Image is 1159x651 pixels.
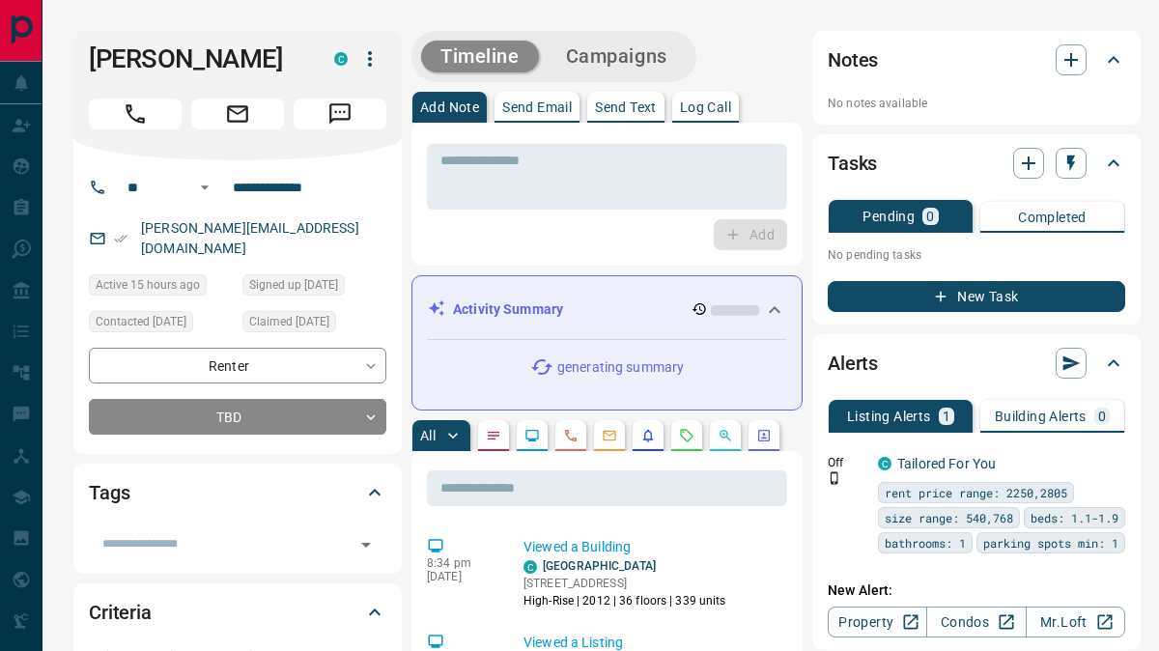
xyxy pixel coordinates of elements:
p: 0 [1098,410,1106,423]
svg: Lead Browsing Activity [524,428,540,443]
p: Add Note [420,100,479,114]
span: Contacted [DATE] [96,312,186,331]
button: Campaigns [547,41,687,72]
div: condos.ca [334,52,348,66]
h2: Tasks [828,148,877,179]
p: Listing Alerts [847,410,931,423]
p: Building Alerts [995,410,1087,423]
div: Notes [828,37,1125,83]
a: Tailored For You [897,456,996,471]
h2: Alerts [828,348,878,379]
span: Claimed [DATE] [249,312,329,331]
button: Open [353,531,380,558]
p: Send Text [595,100,657,114]
div: Tasks [828,140,1125,186]
div: Renter [89,348,386,383]
div: Activity Summary [428,292,786,327]
h2: Notes [828,44,878,75]
p: New Alert: [828,580,1125,601]
p: 0 [926,210,934,223]
svg: Opportunities [718,428,733,443]
div: Sat Aug 02 2025 [89,311,233,338]
svg: Requests [679,428,694,443]
span: Signed up [DATE] [249,275,338,295]
p: generating summary [557,357,684,378]
div: condos.ca [523,560,537,574]
svg: Notes [486,428,501,443]
div: TBD [89,399,386,435]
span: Active 15 hours ago [96,275,200,295]
span: rent price range: 2250,2805 [885,483,1067,502]
p: No pending tasks [828,241,1125,269]
span: beds: 1.1-1.9 [1031,508,1118,527]
svg: Emails [602,428,617,443]
p: Completed [1018,211,1087,224]
div: Mon Aug 11 2025 [89,274,233,301]
p: Pending [862,210,915,223]
a: Property [828,607,927,637]
a: Mr.Loft [1026,607,1125,637]
p: Send Email [502,100,572,114]
span: parking spots min: 1 [983,533,1118,552]
button: Timeline [421,41,539,72]
div: Sat Aug 02 2025 [242,311,386,338]
button: Open [193,176,216,199]
h1: [PERSON_NAME] [89,43,305,74]
svg: Listing Alerts [640,428,656,443]
p: Log Call [680,100,731,114]
button: New Task [828,281,1125,312]
p: [STREET_ADDRESS] [523,575,726,592]
a: [PERSON_NAME][EMAIL_ADDRESS][DOMAIN_NAME] [141,220,359,256]
span: Message [294,99,386,129]
span: Call [89,99,182,129]
svg: Agent Actions [756,428,772,443]
div: Alerts [828,340,1125,386]
h2: Criteria [89,597,152,628]
span: size range: 540,768 [885,508,1013,527]
p: All [420,429,436,442]
p: Viewed a Building [523,537,779,557]
p: No notes available [828,95,1125,112]
svg: Calls [563,428,579,443]
h2: Tags [89,477,129,508]
div: condos.ca [878,457,891,470]
p: High-Rise | 2012 | 36 floors | 339 units [523,592,726,609]
p: Off [828,454,866,471]
a: Condos [926,607,1026,637]
span: Email [191,99,284,129]
span: bathrooms: 1 [885,533,966,552]
p: 8:34 pm [427,556,495,570]
p: 1 [943,410,950,423]
p: Activity Summary [453,299,563,320]
div: Criteria [89,589,386,636]
svg: Push Notification Only [828,471,841,485]
svg: Email Verified [114,232,127,245]
a: [GEOGRAPHIC_DATA] [543,559,656,573]
div: Tags [89,469,386,516]
p: [DATE] [427,570,495,583]
div: Sat Aug 02 2025 [242,274,386,301]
